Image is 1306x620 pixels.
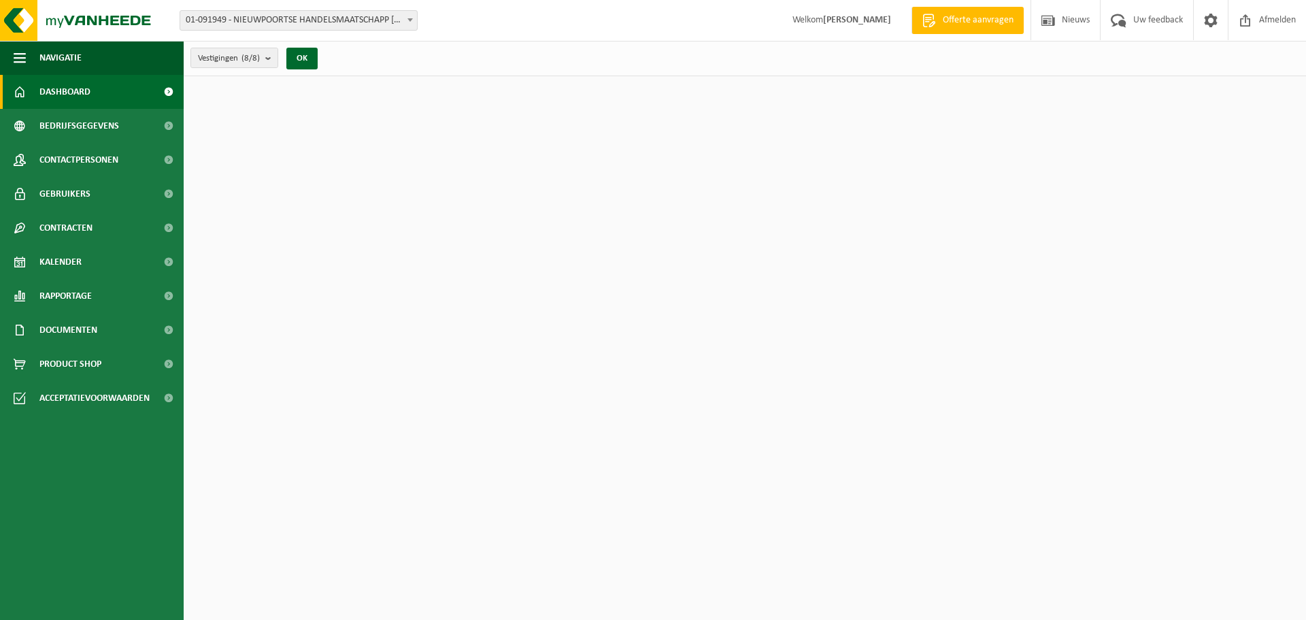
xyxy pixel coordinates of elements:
[180,10,418,31] span: 01-091949 - NIEUWPOORTSE HANDELSMAATSCHAPP NIEUWPOORT - NIEUWPOORT
[190,48,278,68] button: Vestigingen(8/8)
[911,7,1024,34] a: Offerte aanvragen
[39,245,82,279] span: Kalender
[823,15,891,25] strong: [PERSON_NAME]
[198,48,260,69] span: Vestigingen
[39,109,119,143] span: Bedrijfsgegevens
[39,279,92,313] span: Rapportage
[39,313,97,347] span: Documenten
[39,381,150,415] span: Acceptatievoorwaarden
[39,143,118,177] span: Contactpersonen
[39,211,93,245] span: Contracten
[939,14,1017,27] span: Offerte aanvragen
[286,48,318,69] button: OK
[39,75,90,109] span: Dashboard
[241,54,260,63] count: (8/8)
[39,347,101,381] span: Product Shop
[180,11,417,30] span: 01-091949 - NIEUWPOORTSE HANDELSMAATSCHAPP NIEUWPOORT - NIEUWPOORT
[39,177,90,211] span: Gebruikers
[39,41,82,75] span: Navigatie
